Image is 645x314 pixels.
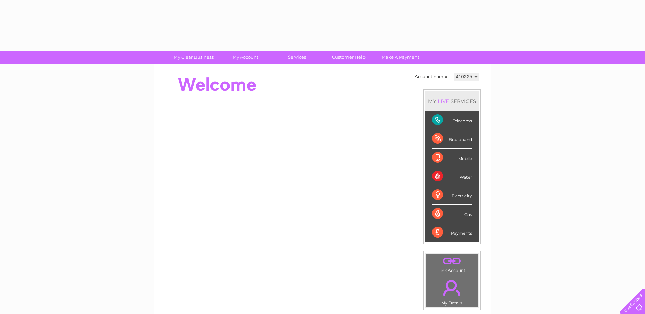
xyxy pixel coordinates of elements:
[426,253,478,275] td: Link Account
[425,91,479,111] div: MY SERVICES
[269,51,325,64] a: Services
[432,205,472,223] div: Gas
[432,111,472,129] div: Telecoms
[428,276,476,300] a: .
[413,71,452,83] td: Account number
[217,51,273,64] a: My Account
[166,51,222,64] a: My Clear Business
[372,51,428,64] a: Make A Payment
[436,98,451,104] div: LIVE
[432,186,472,205] div: Electricity
[426,274,478,308] td: My Details
[432,149,472,167] div: Mobile
[432,167,472,186] div: Water
[428,255,476,267] a: .
[432,129,472,148] div: Broadband
[432,223,472,242] div: Payments
[321,51,377,64] a: Customer Help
